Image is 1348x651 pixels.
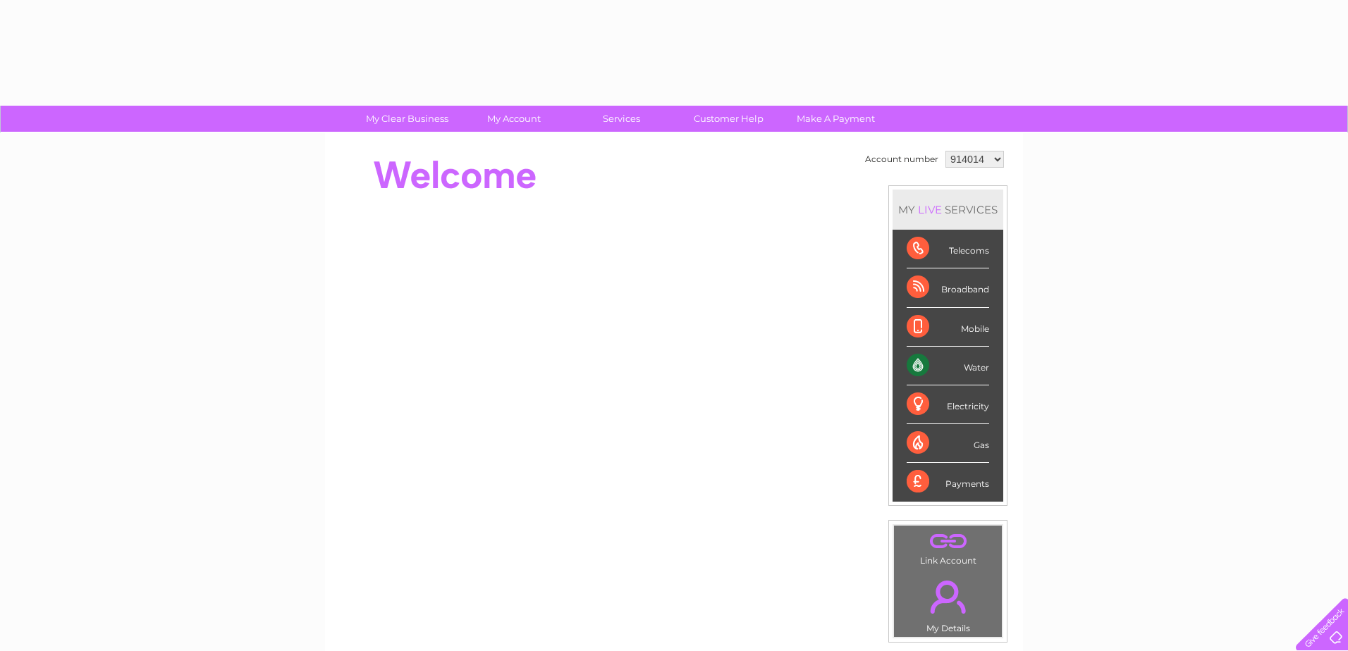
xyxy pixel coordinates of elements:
[907,308,989,347] div: Mobile
[915,203,945,216] div: LIVE
[893,569,1003,638] td: My Details
[670,106,787,132] a: Customer Help
[907,463,989,501] div: Payments
[907,230,989,268] div: Telecoms
[907,424,989,463] div: Gas
[907,268,989,307] div: Broadband
[907,347,989,385] div: Water
[349,106,465,132] a: My Clear Business
[897,572,998,621] a: .
[563,106,680,132] a: Services
[897,529,998,554] a: .
[893,190,1003,230] div: MY SERVICES
[456,106,572,132] a: My Account
[862,147,942,171] td: Account number
[778,106,894,132] a: Make A Payment
[893,525,1003,569] td: Link Account
[907,385,989,424] div: Electricity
